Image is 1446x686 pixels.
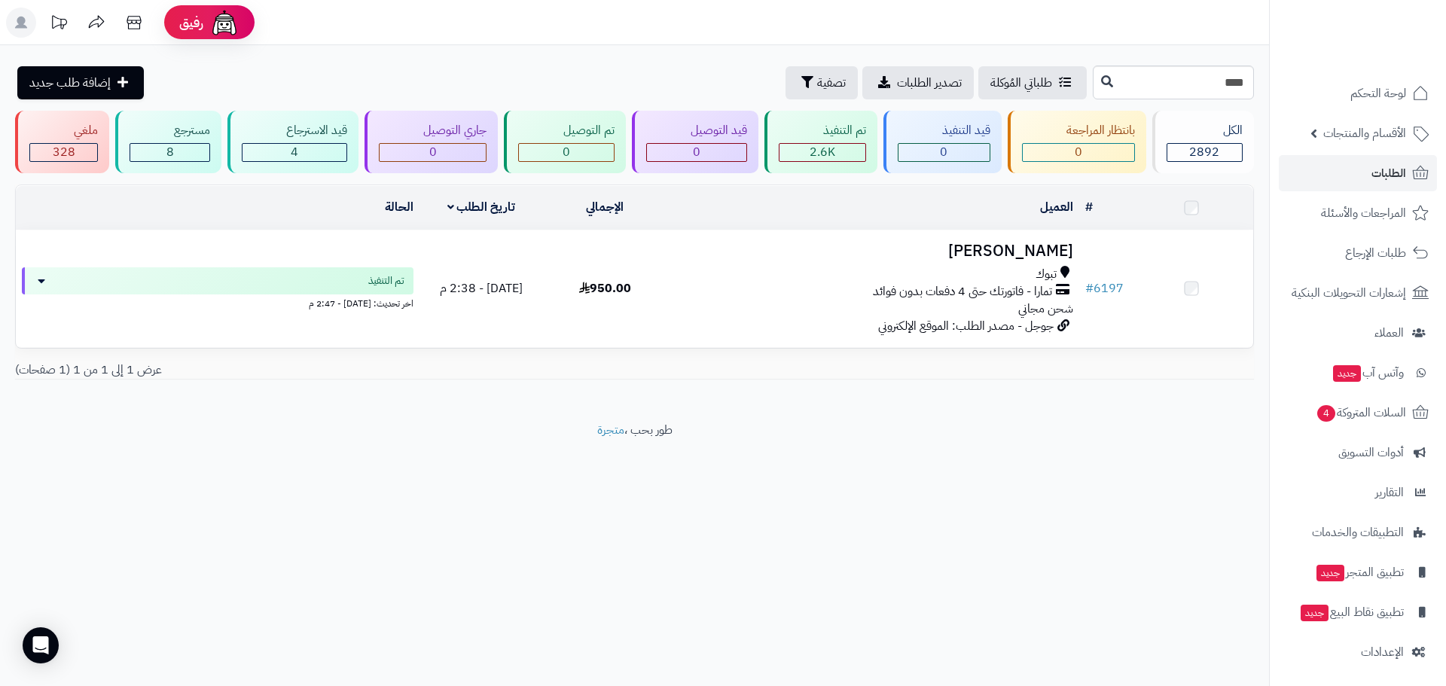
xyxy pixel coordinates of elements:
span: 0 [693,143,700,161]
div: قيد التنفيذ [898,122,990,139]
span: جديد [1333,365,1361,382]
span: تطبيق نقاط البيع [1299,602,1404,623]
span: 2.6K [810,143,835,161]
div: الكل [1167,122,1243,139]
a: الحالة [385,198,413,216]
div: قيد التوصيل [646,122,747,139]
a: الإجمالي [586,198,624,216]
a: # [1085,198,1093,216]
a: بانتظار المراجعة 0 [1005,111,1149,173]
div: عرض 1 إلى 1 من 1 (1 صفحات) [4,361,635,379]
span: 4 [1317,405,1335,422]
div: 2552 [779,144,865,161]
a: تطبيق المتجرجديد [1279,554,1437,590]
a: تحديثات المنصة [40,8,78,41]
span: 2892 [1189,143,1219,161]
span: تطبيق المتجر [1315,562,1404,583]
span: إشعارات التحويلات البنكية [1292,282,1406,303]
span: طلبات الإرجاع [1345,242,1406,264]
span: تصفية [817,74,846,92]
span: 4 [291,143,298,161]
span: 0 [940,143,947,161]
a: متجرة [597,421,624,439]
span: جديد [1316,565,1344,581]
div: 8 [130,144,209,161]
div: مسترجع [130,122,210,139]
span: 0 [1075,143,1082,161]
span: 0 [563,143,570,161]
span: السلات المتروكة [1316,402,1406,423]
div: بانتظار المراجعة [1022,122,1135,139]
a: تم التوصيل 0 [501,111,628,173]
a: طلبات الإرجاع [1279,235,1437,271]
a: العملاء [1279,315,1437,351]
a: جاري التوصيل 0 [361,111,501,173]
span: تصدير الطلبات [897,74,962,92]
span: 950.00 [579,279,631,297]
a: قيد الاسترجاع 4 [224,111,361,173]
div: 0 [519,144,613,161]
span: تبوك [1036,266,1057,283]
a: العميل [1040,198,1073,216]
span: جوجل - مصدر الطلب: الموقع الإلكتروني [878,317,1054,335]
a: وآتس آبجديد [1279,355,1437,391]
span: شحن مجاني [1018,300,1073,318]
a: الطلبات [1279,155,1437,191]
span: إضافة طلب جديد [29,74,111,92]
span: تمارا - فاتورتك حتى 4 دفعات بدون فوائد [873,283,1052,300]
a: قيد التوصيل 0 [629,111,761,173]
a: السلات المتروكة4 [1279,395,1437,431]
span: التطبيقات والخدمات [1312,522,1404,543]
h3: [PERSON_NAME] [673,242,1073,260]
div: تم التوصيل [518,122,614,139]
span: لوحة التحكم [1350,83,1406,104]
img: ai-face.png [209,8,239,38]
a: تاريخ الطلب [447,198,516,216]
div: ملغي [29,122,98,139]
a: المراجعات والأسئلة [1279,195,1437,231]
div: اخر تحديث: [DATE] - 2:47 م [22,294,413,310]
span: الإعدادات [1361,642,1404,663]
div: 0 [380,144,486,161]
div: تم التنفيذ [779,122,866,139]
span: المراجعات والأسئلة [1321,203,1406,224]
a: أدوات التسويق [1279,434,1437,471]
span: التقارير [1375,482,1404,503]
a: تصدير الطلبات [862,66,974,99]
div: قيد الاسترجاع [242,122,347,139]
span: 0 [429,143,437,161]
span: تم التنفيذ [368,273,404,288]
a: لوحة التحكم [1279,75,1437,111]
a: مسترجع 8 [112,111,224,173]
span: العملاء [1374,322,1404,343]
div: 0 [898,144,990,161]
span: جديد [1301,605,1329,621]
a: إشعارات التحويلات البنكية [1279,275,1437,311]
a: إضافة طلب جديد [17,66,144,99]
a: #6197 [1085,279,1124,297]
div: 328 [30,144,97,161]
span: 8 [166,143,174,161]
span: أدوات التسويق [1338,442,1404,463]
span: 328 [53,143,75,161]
a: تطبيق نقاط البيعجديد [1279,594,1437,630]
a: تم التنفيذ 2.6K [761,111,880,173]
a: قيد التنفيذ 0 [880,111,1005,173]
span: الأقسام والمنتجات [1323,123,1406,144]
a: الإعدادات [1279,634,1437,670]
span: [DATE] - 2:38 م [440,279,523,297]
span: الطلبات [1371,163,1406,184]
div: 0 [647,144,746,161]
span: طلباتي المُوكلة [990,74,1052,92]
a: التطبيقات والخدمات [1279,514,1437,550]
span: وآتس آب [1332,362,1404,383]
span: # [1085,279,1094,297]
div: 0 [1023,144,1134,161]
button: تصفية [786,66,858,99]
div: 4 [243,144,346,161]
a: الكل2892 [1149,111,1257,173]
div: جاري التوصيل [379,122,487,139]
div: Open Intercom Messenger [23,627,59,663]
a: التقارير [1279,474,1437,511]
a: ملغي 328 [12,111,112,173]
